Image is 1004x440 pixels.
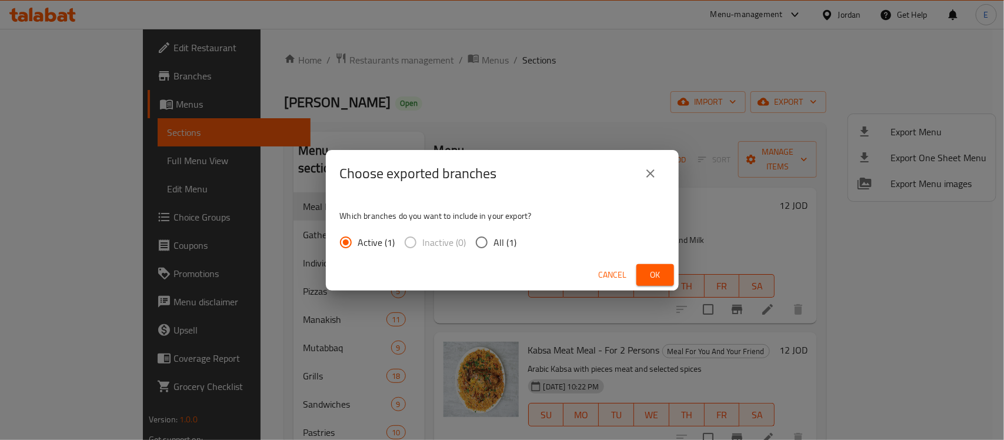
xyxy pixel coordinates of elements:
span: Ok [646,268,665,282]
h2: Choose exported branches [340,164,497,183]
button: Ok [636,264,674,286]
button: close [636,159,665,188]
button: Cancel [594,264,632,286]
span: Inactive (0) [423,235,466,249]
span: Active (1) [358,235,395,249]
p: Which branches do you want to include in your export? [340,210,665,222]
span: Cancel [599,268,627,282]
span: All (1) [494,235,517,249]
